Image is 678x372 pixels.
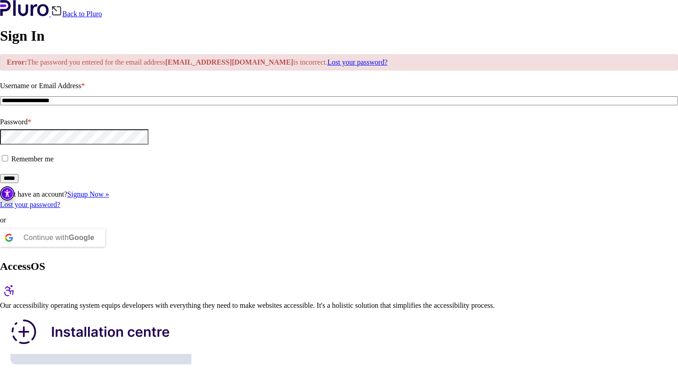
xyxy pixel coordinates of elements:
a: Back to Pluro [51,10,102,18]
p: The password you entered for the email address is incorrect. [7,58,662,66]
a: Signup Now » [67,190,109,198]
a: Lost your password? [327,58,387,66]
img: Back icon [51,5,62,16]
strong: [EMAIL_ADDRESS][DOMAIN_NAME] [165,58,293,66]
input: Remember me [2,155,8,161]
b: Google [69,234,94,241]
div: Continue with [23,229,94,247]
strong: Error: [7,58,27,66]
